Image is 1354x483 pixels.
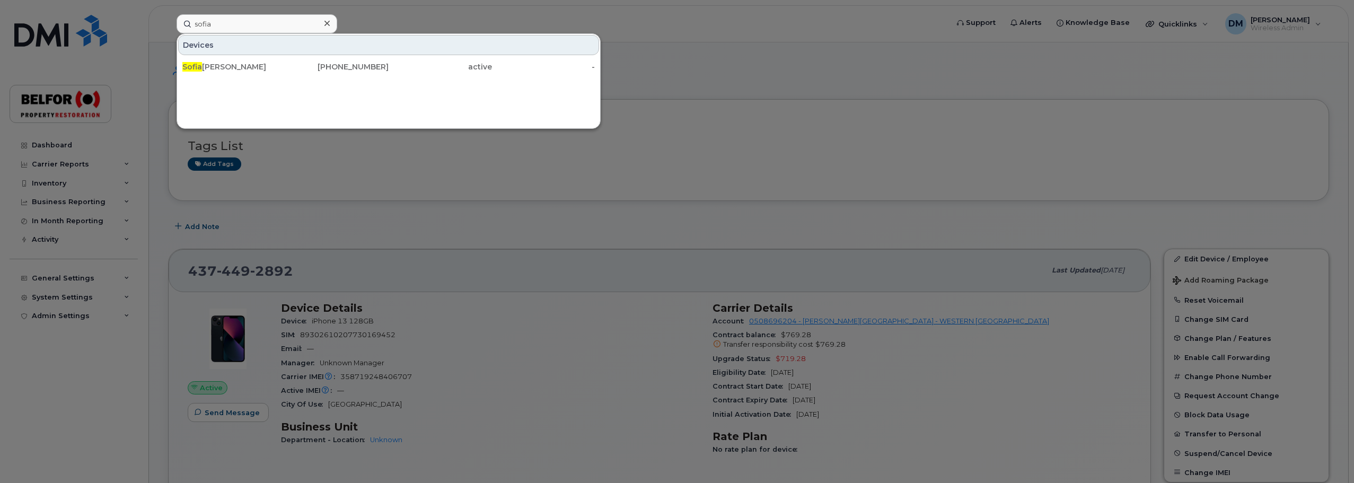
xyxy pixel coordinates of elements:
span: Sofia [182,62,202,72]
div: - [492,62,595,72]
a: Sofia[PERSON_NAME][PHONE_NUMBER]active- [178,57,599,76]
div: [PERSON_NAME] [182,62,286,72]
div: active [389,62,492,72]
div: [PHONE_NUMBER] [286,62,389,72]
div: Devices [178,35,599,55]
